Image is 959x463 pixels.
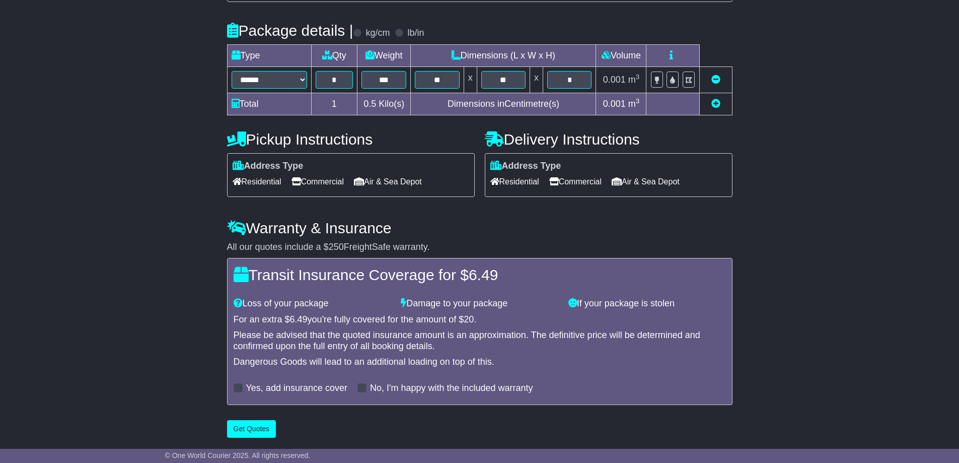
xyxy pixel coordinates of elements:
div: Dangerous Goods will lead to an additional loading on top of this. [234,357,726,368]
td: Weight [357,44,411,67]
sup: 3 [636,97,640,105]
td: Qty [311,44,357,67]
span: 250 [329,242,344,252]
div: For an extra $ you're fully covered for the amount of $ . [234,314,726,325]
td: Kilo(s) [357,93,411,115]
div: All our quotes include a $ FreightSafe warranty. [227,242,732,253]
a: Add new item [711,99,720,109]
span: 6.49 [290,314,308,324]
span: Air & Sea Depot [354,174,422,189]
span: 0.001 [603,99,626,109]
span: m [628,99,640,109]
td: x [464,67,477,93]
td: 1 [311,93,357,115]
span: 0.001 [603,75,626,85]
label: lb/in [407,28,424,39]
span: 6.49 [469,267,498,283]
span: Residential [490,174,539,189]
td: Dimensions in Centimetre(s) [411,93,596,115]
div: Loss of your package [229,298,396,309]
h4: Pickup Instructions [227,131,475,148]
h4: Warranty & Insurance [227,220,732,236]
h4: Delivery Instructions [485,131,732,148]
span: © One World Courier 2025. All rights reserved. [165,451,311,459]
div: Damage to your package [396,298,563,309]
span: Air & Sea Depot [612,174,680,189]
span: Commercial [549,174,602,189]
div: Please be advised that the quoted insurance amount is an approximation. The definitive price will... [234,330,726,352]
td: Dimensions (L x W x H) [411,44,596,67]
td: Volume [596,44,646,67]
label: kg/cm [365,28,390,39]
label: No, I'm happy with the included warranty [370,383,533,394]
span: Residential [233,174,281,189]
span: 0.5 [363,99,376,109]
h4: Package details | [227,22,353,39]
span: m [628,75,640,85]
label: Yes, add insurance cover [246,383,347,394]
label: Address Type [233,161,304,172]
h4: Transit Insurance Coverage for $ [234,267,726,283]
span: 20 [464,314,474,324]
td: Type [227,44,311,67]
label: Address Type [490,161,561,172]
div: If your package is stolen [563,298,731,309]
button: Get Quotes [227,420,276,438]
sup: 3 [636,73,640,81]
a: Remove this item [711,75,720,85]
td: Total [227,93,311,115]
td: x [530,67,543,93]
span: Commercial [291,174,344,189]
